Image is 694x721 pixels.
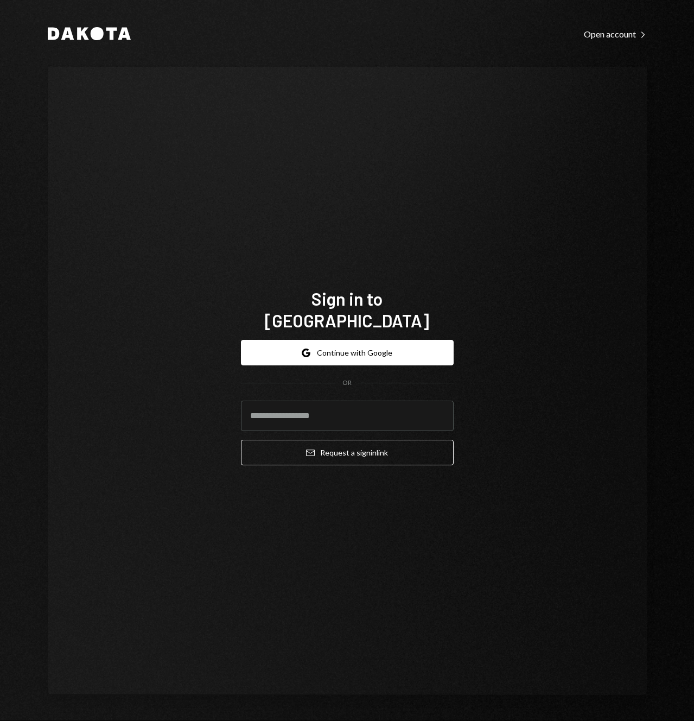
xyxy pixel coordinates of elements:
[241,288,454,331] h1: Sign in to [GEOGRAPHIC_DATA]
[342,378,352,388] div: OR
[241,340,454,365] button: Continue with Google
[584,29,647,40] div: Open account
[241,440,454,465] button: Request a signinlink
[584,28,647,40] a: Open account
